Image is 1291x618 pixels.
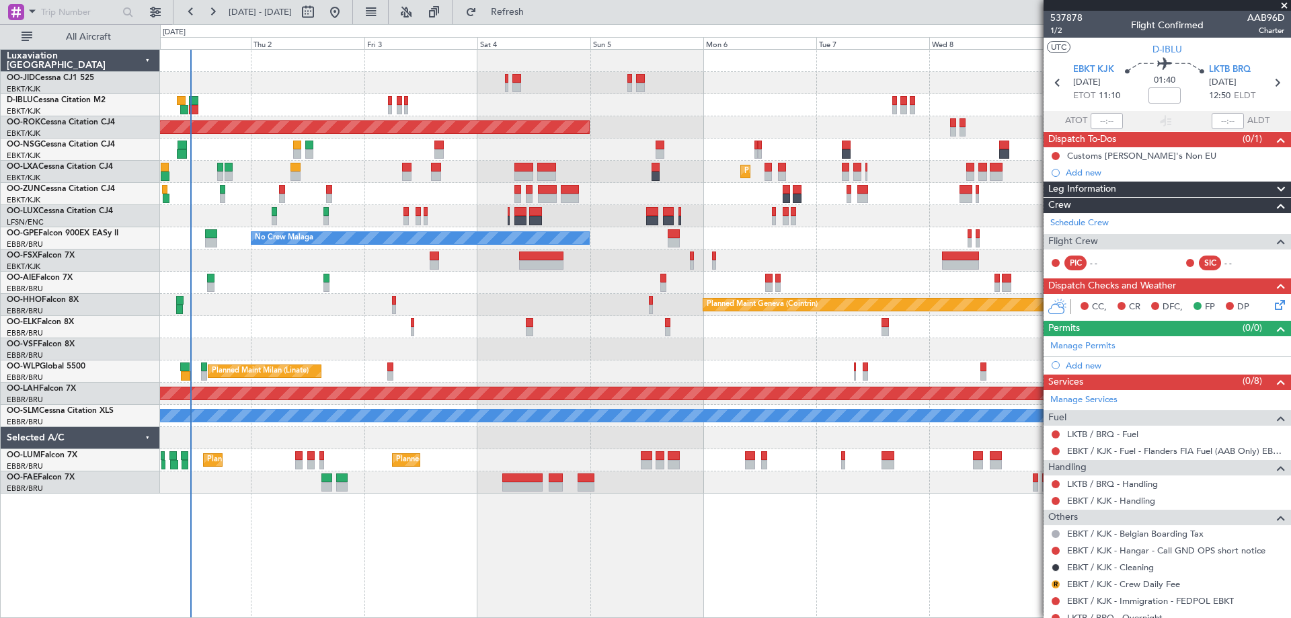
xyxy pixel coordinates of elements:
[7,96,33,104] span: D-IBLU
[7,229,118,237] a: OO-GPEFalcon 900EX EASy II
[1067,150,1216,161] div: Customs [PERSON_NAME]'s Non EU
[7,296,79,304] a: OO-HHOFalcon 8X
[1048,234,1098,249] span: Flight Crew
[7,128,40,139] a: EBKT/KJK
[1224,257,1255,269] div: - -
[477,37,590,49] div: Sat 4
[7,217,44,227] a: LFSN/ENC
[1067,562,1154,573] a: EBKT / KJK - Cleaning
[7,395,43,405] a: EBBR/BRU
[7,461,43,471] a: EBBR/BRU
[7,163,113,171] a: OO-LXACessna Citation CJ4
[1066,167,1284,178] div: Add new
[1073,76,1101,89] span: [DATE]
[1152,42,1182,56] span: D-IBLU
[1050,217,1109,230] a: Schedule Crew
[1067,545,1265,556] a: EBKT / KJK - Hangar - Call GND OPS short notice
[816,37,929,49] div: Tue 7
[35,32,142,42] span: All Aircraft
[7,185,115,193] a: OO-ZUNCessna Citation CJ4
[1047,41,1070,53] button: UTC
[255,228,313,248] div: No Crew Malaga
[7,407,114,415] a: OO-SLMCessna Citation XLS
[1154,74,1175,87] span: 01:40
[1099,89,1120,103] span: 11:10
[1067,495,1155,506] a: EBKT / KJK - Handling
[1067,478,1158,490] a: LKTB / BRQ - Handling
[7,151,40,161] a: EBKT/KJK
[1247,11,1284,25] span: AAB96D
[364,37,477,49] div: Fri 3
[7,106,40,116] a: EBKT/KJK
[7,274,36,282] span: OO-AIE
[1234,89,1255,103] span: ELDT
[1247,114,1269,128] span: ALDT
[7,173,40,183] a: EBKT/KJK
[163,27,186,38] div: [DATE]
[7,141,40,149] span: OO-NSG
[1237,301,1249,314] span: DP
[7,118,115,126] a: OO-ROKCessna Citation CJ4
[7,473,75,481] a: OO-FAEFalcon 7X
[7,473,38,481] span: OO-FAE
[1092,301,1107,314] span: CC,
[1243,374,1262,388] span: (0/8)
[7,239,43,249] a: EBBR/BRU
[7,296,42,304] span: OO-HHO
[1091,113,1123,129] input: --:--
[707,295,818,315] div: Planned Maint Geneva (Cointrin)
[7,84,40,94] a: EBKT/KJK
[1067,428,1138,440] a: LKTB / BRQ - Fuel
[212,361,309,381] div: Planned Maint Milan (Linate)
[1043,37,1156,49] div: Thu 9
[7,118,40,126] span: OO-ROK
[1065,114,1087,128] span: ATOT
[1131,18,1204,32] div: Flight Confirmed
[1163,301,1183,314] span: DFC,
[7,252,38,260] span: OO-FSX
[7,385,39,393] span: OO-LAH
[703,37,816,49] div: Mon 6
[479,7,536,17] span: Refresh
[1073,89,1095,103] span: ETOT
[1052,580,1060,588] button: R
[1209,76,1237,89] span: [DATE]
[1048,198,1071,213] span: Crew
[1243,132,1262,146] span: (0/1)
[1064,256,1087,270] div: PIC
[1205,301,1215,314] span: FP
[7,141,115,149] a: OO-NSGCessna Citation CJ4
[1048,278,1176,294] span: Dispatch Checks and Weather
[7,484,43,494] a: EBBR/BRU
[1073,63,1114,77] span: EBKT KJK
[459,1,540,23] button: Refresh
[7,262,40,272] a: EBKT/KJK
[1048,375,1083,390] span: Services
[7,340,75,348] a: OO-VSFFalcon 8X
[7,373,43,383] a: EBBR/BRU
[1050,340,1116,353] a: Manage Permits
[7,74,94,82] a: OO-JIDCessna CJ1 525
[41,2,118,22] input: Trip Number
[1048,132,1116,147] span: Dispatch To-Dos
[1048,321,1080,336] span: Permits
[7,163,38,171] span: OO-LXA
[7,195,40,205] a: EBKT/KJK
[1050,25,1083,36] span: 1/2
[7,385,76,393] a: OO-LAHFalcon 7X
[1247,25,1284,36] span: Charter
[1050,393,1118,407] a: Manage Services
[251,37,364,49] div: Thu 2
[1129,301,1140,314] span: CR
[1090,257,1120,269] div: - -
[1209,63,1251,77] span: LKTB BRQ
[7,350,43,360] a: EBBR/BRU
[1066,360,1284,371] div: Add new
[1067,528,1204,539] a: EBKT / KJK - Belgian Boarding Tax
[7,284,43,294] a: EBBR/BRU
[1048,460,1087,475] span: Handling
[1199,256,1221,270] div: SIC
[7,451,40,459] span: OO-LUM
[7,451,77,459] a: OO-LUMFalcon 7X
[1048,410,1066,426] span: Fuel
